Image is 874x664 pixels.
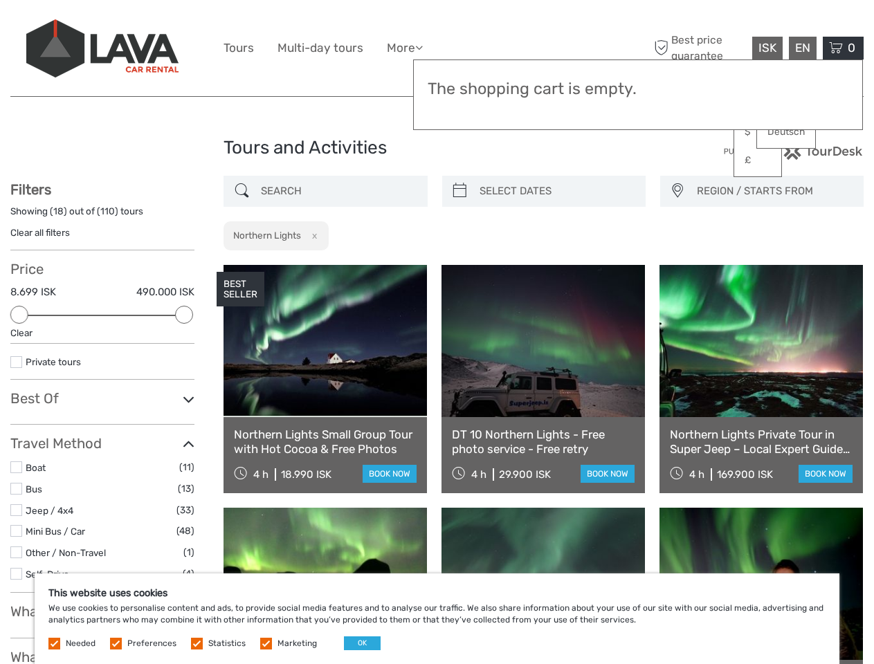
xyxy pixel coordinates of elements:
h3: Price [10,261,194,277]
button: Open LiveChat chat widget [159,21,176,38]
label: 490.000 ISK [136,285,194,299]
h3: The shopping cart is empty. [428,80,848,99]
span: (4) [183,566,194,582]
label: 110 [100,205,115,218]
span: 0 [846,41,857,55]
img: 523-13fdf7b0-e410-4b32-8dc9-7907fc8d33f7_logo_big.jpg [26,19,179,77]
a: Deutsch [757,120,815,145]
span: (13) [178,481,194,497]
input: SELECT DATES [474,179,639,203]
a: book now [363,465,417,483]
button: REGION / STARTS FROM [691,180,857,203]
label: Statistics [208,638,246,649]
a: book now [799,465,853,483]
div: EN [789,37,817,59]
span: Best price guarantee [650,33,749,63]
h2: Northern Lights [233,230,301,241]
a: Bus [26,483,42,495]
span: (48) [176,523,194,539]
a: Private tours [26,356,81,367]
button: OK [344,636,381,650]
span: ISK [758,41,776,55]
a: Boat [26,462,46,473]
label: Preferences [127,638,176,649]
a: Northern Lights Private Tour in Super Jeep – Local Expert Guide – With Photos [670,427,853,456]
h5: This website uses cookies [48,587,826,599]
a: DT 10 Northern Lights - Free photo service - Free retry [452,427,635,456]
p: We're away right now. Please check back later! [19,24,156,35]
h3: Best Of [10,390,194,407]
span: 4 h [689,468,704,481]
span: (1) [183,544,194,560]
div: We use cookies to personalise content and ads, to provide social media features and to analyse ou... [35,573,839,664]
span: (11) [179,459,194,475]
div: 29.900 ISK [499,468,551,481]
a: Self-Drive [26,569,69,580]
h3: Travel Method [10,435,194,452]
a: Northern Lights Small Group Tour with Hot Cocoa & Free Photos [234,427,417,456]
span: (33) [176,502,194,518]
label: Marketing [277,638,317,649]
h1: Tours and Activities [224,137,650,159]
div: Showing ( ) out of ( ) tours [10,205,194,226]
a: Tours [224,38,254,58]
div: BEST SELLER [217,272,264,306]
a: Mini Bus / Car [26,526,85,537]
div: 18.990 ISK [281,468,331,481]
img: PurchaseViaTourDesk.png [723,142,864,160]
h3: What do you want to see? [10,603,194,620]
a: book now [581,465,635,483]
a: Clear all filters [10,227,70,238]
span: 4 h [471,468,486,481]
label: Needed [66,638,95,649]
div: 169.900 ISK [717,468,773,481]
a: £ [734,148,781,173]
strong: Filters [10,181,51,198]
div: Clear [10,326,194,340]
label: 8.699 ISK [10,285,56,299]
input: SEARCH [255,179,420,203]
a: $ [734,120,781,145]
a: Jeep / 4x4 [26,505,73,516]
a: More [387,38,423,58]
span: 4 h [253,468,268,481]
button: x [303,228,322,243]
a: Multi-day tours [277,38,363,58]
a: Other / Non-Travel [26,547,106,558]
label: 18 [53,205,64,218]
